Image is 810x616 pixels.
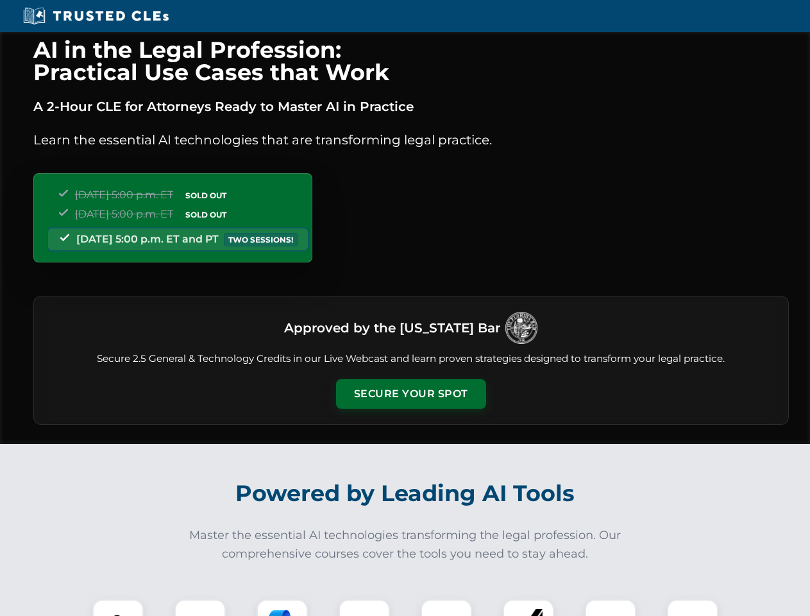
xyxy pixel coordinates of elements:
p: Master the essential AI technologies transforming the legal profession. Our comprehensive courses... [181,526,630,563]
h3: Approved by the [US_STATE] Bar [284,316,500,339]
h1: AI in the Legal Profession: Practical Use Cases that Work [33,38,789,83]
p: A 2-Hour CLE for Attorneys Ready to Master AI in Practice [33,96,789,117]
p: Learn the essential AI technologies that are transforming legal practice. [33,130,789,150]
button: Secure Your Spot [336,379,486,409]
span: SOLD OUT [181,208,231,221]
p: Secure 2.5 General & Technology Credits in our Live Webcast and learn proven strategies designed ... [49,352,773,366]
h2: Powered by Leading AI Tools [50,471,761,516]
img: Trusted CLEs [19,6,173,26]
span: [DATE] 5:00 p.m. ET [75,189,173,201]
span: SOLD OUT [181,189,231,202]
span: [DATE] 5:00 p.m. ET [75,208,173,220]
img: Logo [505,312,537,344]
